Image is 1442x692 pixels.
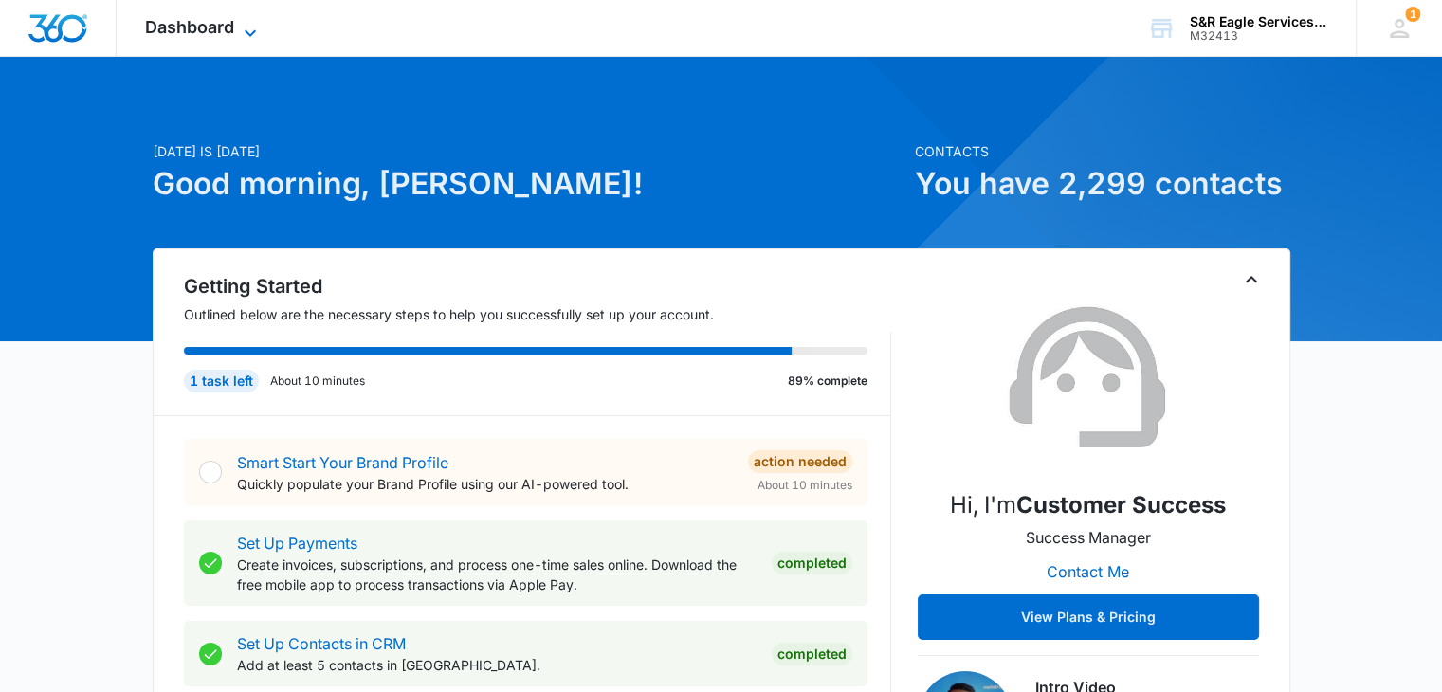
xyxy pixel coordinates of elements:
h1: You have 2,299 contacts [915,161,1290,207]
p: Hi, I'm [950,488,1226,522]
p: Quickly populate your Brand Profile using our AI-powered tool. [237,474,733,494]
img: Customer Success [994,283,1183,473]
a: Set Up Contacts in CRM [237,634,406,653]
div: notifications count [1405,7,1420,22]
p: About 10 minutes [270,373,365,390]
strong: Customer Success [1016,491,1226,519]
h1: Good morning, [PERSON_NAME]! [153,161,904,207]
div: account id [1190,29,1328,43]
p: [DATE] is [DATE] [153,141,904,161]
span: Dashboard [145,17,234,37]
p: Contacts [915,141,1290,161]
span: About 10 minutes [758,477,852,494]
div: 1 task left [184,370,259,392]
div: account name [1190,14,1328,29]
a: Set Up Payments [237,534,357,553]
div: Completed [772,643,852,665]
button: Contact Me [1028,549,1148,594]
span: 1 [1405,7,1420,22]
button: View Plans & Pricing [918,594,1259,640]
p: Add at least 5 contacts in [GEOGRAPHIC_DATA]. [237,655,757,675]
div: Action Needed [748,450,852,473]
div: Completed [772,552,852,574]
p: 89% complete [788,373,867,390]
p: Success Manager [1026,526,1151,549]
p: Create invoices, subscriptions, and process one-time sales online. Download the free mobile app t... [237,555,757,594]
h2: Getting Started [184,272,891,300]
button: Toggle Collapse [1240,268,1263,291]
a: Smart Start Your Brand Profile [237,453,448,472]
p: Outlined below are the necessary steps to help you successfully set up your account. [184,304,891,324]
